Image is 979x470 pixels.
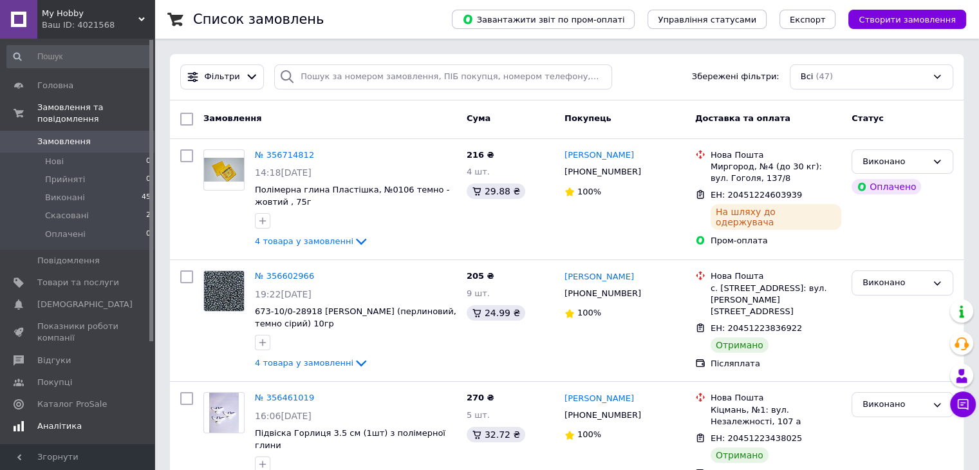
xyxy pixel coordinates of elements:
[801,71,814,83] span: Всі
[467,150,494,160] span: 216 ₴
[711,447,769,463] div: Отримано
[274,64,612,89] input: Пошук за номером замовлення, ПІБ покупця, номером телефону, Email, номером накладної
[711,235,841,247] div: Пром-оплата
[564,149,634,162] a: [PERSON_NAME]
[255,428,445,450] a: Підвіска Горлиця 3.5 см (1шт) з полімерної глини
[45,156,64,167] span: Нові
[255,167,312,178] span: 14:18[DATE]
[848,10,966,29] button: Створити замовлення
[862,398,927,411] div: Виконано
[255,236,353,246] span: 4 товара у замовленні
[37,377,72,388] span: Покупці
[862,155,927,169] div: Виконано
[255,306,456,328] a: 673-10/0-28918 [PERSON_NAME] (перлиновий, темно сірий) 10гр
[203,149,245,191] a: Фото товару
[562,407,644,424] div: [PHONE_NUMBER]
[711,323,802,333] span: ЕН: 20451223836922
[711,283,841,318] div: с. [STREET_ADDRESS]: вул. [PERSON_NAME][STREET_ADDRESS]
[467,288,490,298] span: 9 шт.
[193,12,324,27] h1: Список замовлень
[648,10,767,29] button: Управління статусами
[255,236,369,246] a: 4 товара у замовленні
[564,113,611,123] span: Покупець
[203,392,245,433] a: Фото товару
[37,321,119,344] span: Показники роботи компанії
[255,393,314,402] a: № 356461019
[711,337,769,353] div: Отримано
[779,10,836,29] button: Експорт
[255,289,312,299] span: 19:22[DATE]
[452,10,635,29] button: Завантажити звіт по пром-оплаті
[467,167,490,176] span: 4 шт.
[467,410,490,420] span: 5 шт.
[467,393,494,402] span: 270 ₴
[790,15,826,24] span: Експорт
[467,113,490,123] span: Cума
[142,192,151,203] span: 45
[204,158,244,182] img: Фото товару
[711,161,841,184] div: Миргород, №4 (до 30 кг): вул. Гоголя, 137/8
[467,427,525,442] div: 32.72 ₴
[209,393,239,433] img: Фото товару
[37,136,91,147] span: Замовлення
[255,411,312,421] span: 16:06[DATE]
[467,305,525,321] div: 24.99 ₴
[695,113,790,123] span: Доставка та оплата
[852,113,884,123] span: Статус
[711,404,841,428] div: Кіцмань, №1: вул. Незалежності, 107 а
[255,185,449,207] a: Полімерна глина Пластішка, №0106 темно - жовтий , 75г
[564,271,634,283] a: [PERSON_NAME]
[462,14,624,25] span: Завантажити звіт по пром-оплаті
[577,187,601,196] span: 100%
[711,392,841,404] div: Нова Пошта
[255,150,314,160] a: № 356714812
[42,8,138,19] span: My Hobby
[859,15,956,24] span: Створити замовлення
[255,358,353,368] span: 4 товара у замовленні
[146,210,151,221] span: 2
[711,149,841,161] div: Нова Пошта
[37,277,119,288] span: Товари та послуги
[577,429,601,439] span: 100%
[203,113,261,123] span: Замовлення
[711,433,802,443] span: ЕН: 20451223438025
[852,179,921,194] div: Оплачено
[577,308,601,317] span: 100%
[658,15,756,24] span: Управління статусами
[37,299,133,310] span: [DEMOGRAPHIC_DATA]
[42,19,154,31] div: Ваш ID: 4021568
[711,270,841,282] div: Нова Пошта
[203,270,245,312] a: Фото товару
[562,164,644,180] div: [PHONE_NUMBER]
[45,174,85,185] span: Прийняті
[835,14,966,24] a: Створити замовлення
[37,355,71,366] span: Відгуки
[37,102,154,125] span: Замовлення та повідомлення
[37,399,107,410] span: Каталог ProSale
[564,393,634,405] a: [PERSON_NAME]
[711,358,841,370] div: Післяплата
[862,276,927,290] div: Виконано
[711,204,841,230] div: На шляху до одержувача
[146,156,151,167] span: 0
[6,45,152,68] input: Пошук
[37,255,100,267] span: Повідомлення
[255,358,369,368] a: 4 товара у замовленні
[562,285,644,302] div: [PHONE_NUMBER]
[204,271,244,311] img: Фото товару
[950,391,976,417] button: Чат з покупцем
[37,80,73,91] span: Головна
[692,71,779,83] span: Збережені фільтри:
[205,71,240,83] span: Фільтри
[37,442,119,465] span: Інструменти веб-майстра та SEO
[816,71,833,81] span: (47)
[467,271,494,281] span: 205 ₴
[255,271,314,281] a: № 356602966
[45,229,86,240] span: Оплачені
[146,174,151,185] span: 0
[45,210,89,221] span: Скасовані
[467,183,525,199] div: 29.88 ₴
[146,229,151,240] span: 0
